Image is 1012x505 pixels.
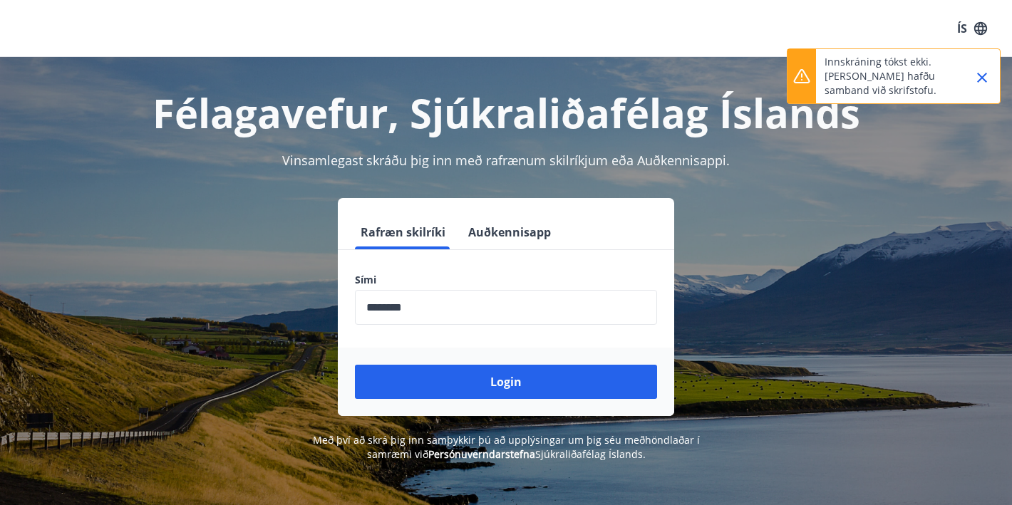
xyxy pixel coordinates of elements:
button: Close [970,66,994,90]
button: Login [355,365,657,399]
button: ÍS [949,16,995,41]
span: Vinsamlegast skráðu þig inn með rafrænum skilríkjum eða Auðkennisappi. [282,152,730,169]
h1: Félagavefur, Sjúkraliðafélag Íslands [17,85,995,140]
button: Auðkennisapp [463,215,557,249]
span: Með því að skrá þig inn samþykkir þú að upplýsingar um þig séu meðhöndlaðar í samræmi við Sjúkral... [313,433,700,461]
p: Innskráning tókst ekki. [PERSON_NAME] hafðu samband við skrifstofu. [825,55,950,98]
button: Rafræn skilríki [355,215,451,249]
label: Sími [355,273,657,287]
a: Persónuverndarstefna [428,447,535,461]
